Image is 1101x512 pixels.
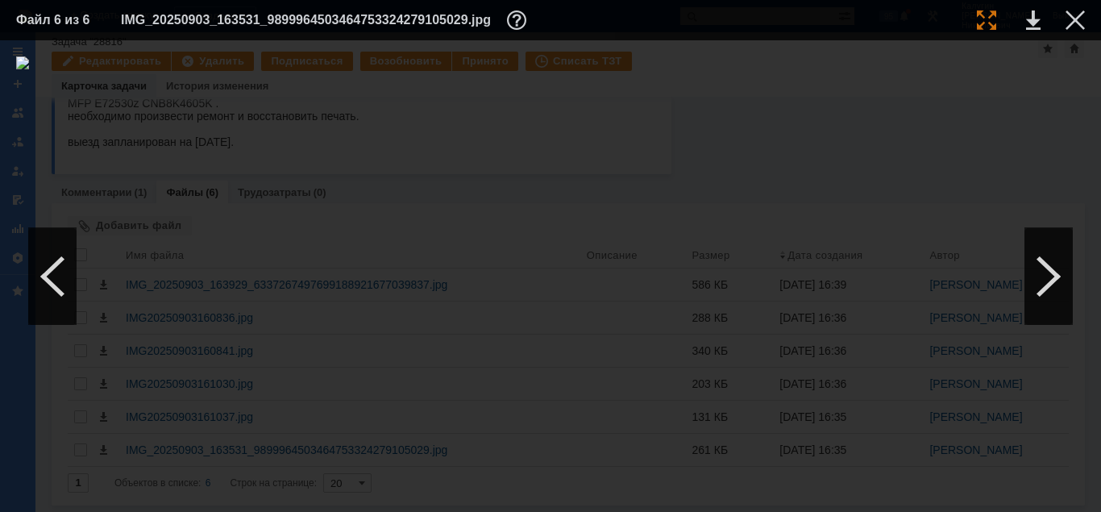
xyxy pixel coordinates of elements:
div: Дополнительная информация о файле (F11) [507,10,531,30]
div: IMG_20250903_163531_9899964503464753324279105029.jpg [121,10,531,30]
div: Закрыть окно (Esc) [1066,10,1085,30]
div: Предыдущий файл [28,228,77,325]
div: Следующий файл [1024,228,1073,325]
div: Увеличить масштаб [977,10,996,30]
div: Файл 6 из 6 [16,14,97,27]
img: download [16,56,1085,496]
div: Скачать файл [1026,10,1041,30]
